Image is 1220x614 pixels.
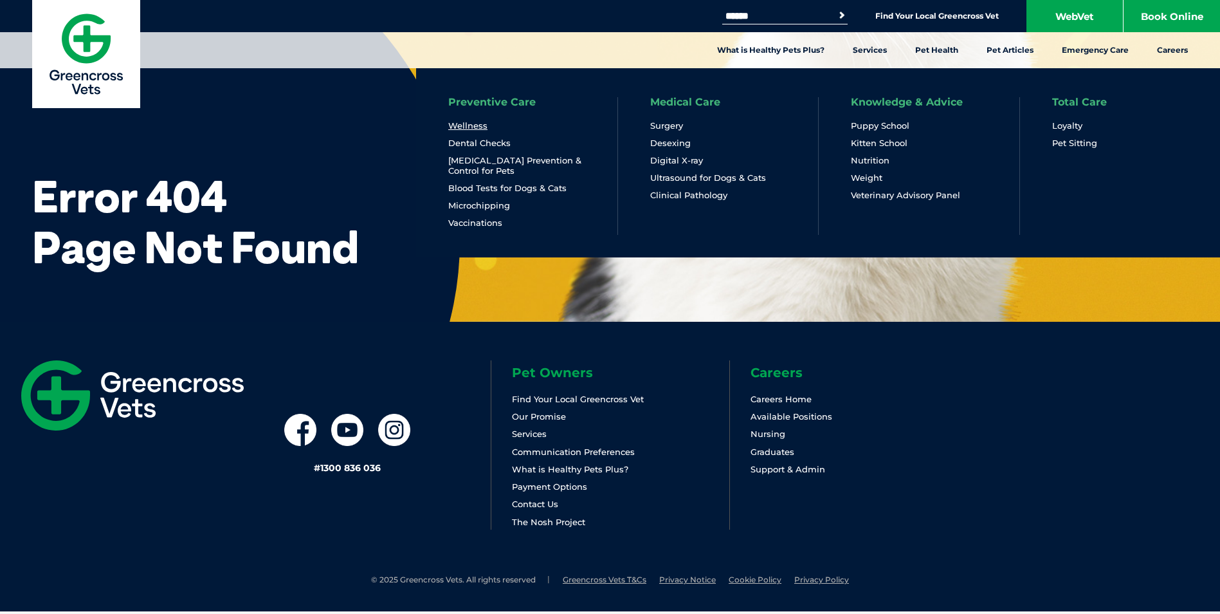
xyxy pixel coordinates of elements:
a: Payment Options [512,481,587,492]
a: Our Promise [512,411,566,422]
a: Contact Us [512,499,558,509]
a: Graduates [751,447,794,457]
a: Pet Sitting [1052,138,1097,149]
h6: Pet Owners [512,366,729,379]
a: Microchipping [448,200,510,211]
a: Digital X-ray [650,155,703,166]
a: Nutrition [851,155,889,166]
a: Puppy School [851,120,909,131]
h6: Careers [751,366,968,379]
a: Find Your Local Greencross Vet [512,394,644,404]
a: The Nosh Project [512,517,585,527]
a: Services [839,32,901,68]
li: © 2025 Greencross Vets. All rights reserved [371,575,550,586]
a: Pet Articles [972,32,1048,68]
a: Kitten School [851,138,907,149]
a: Veterinary Advisory Panel [851,190,960,201]
a: Available Positions [751,411,832,422]
a: Pet Health [901,32,972,68]
a: Privacy Policy [794,575,849,584]
a: Preventive Care [448,97,536,107]
a: Clinical Pathology [650,190,727,201]
a: What is Healthy Pets Plus? [703,32,839,68]
a: Desexing [650,138,691,149]
a: Privacy Notice [659,575,716,584]
a: Surgery [650,120,683,131]
a: Wellness [448,120,487,131]
a: Ultrasound for Dogs & Cats [650,172,766,183]
h1: Error 404 Page Not Found [32,171,1220,273]
a: #1300 836 036 [314,462,381,474]
a: Loyalty [1052,120,1082,131]
a: Blood Tests for Dogs & Cats [448,183,567,194]
a: Communication Preferences [512,447,635,457]
a: Knowledge & Advice [851,97,963,107]
a: Medical Care [650,97,720,107]
a: Weight [851,172,882,183]
a: Greencross Vets T&Cs [563,575,646,584]
a: Find Your Local Greencross Vet [875,11,999,21]
a: Emergency Care [1048,32,1143,68]
a: What is Healthy Pets Plus? [512,464,628,474]
a: Careers Home [751,394,812,404]
a: Support & Admin [751,464,825,474]
button: Search [835,9,848,22]
a: Careers [1143,32,1202,68]
a: Services [512,429,547,439]
a: Vaccinations [448,218,502,228]
a: [MEDICAL_DATA] Prevention & Control for Pets [448,155,585,176]
a: Dental Checks [448,138,511,149]
a: Total Care [1052,97,1107,107]
span: # [314,462,320,474]
a: Nursing [751,429,785,439]
a: Cookie Policy [729,575,781,584]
